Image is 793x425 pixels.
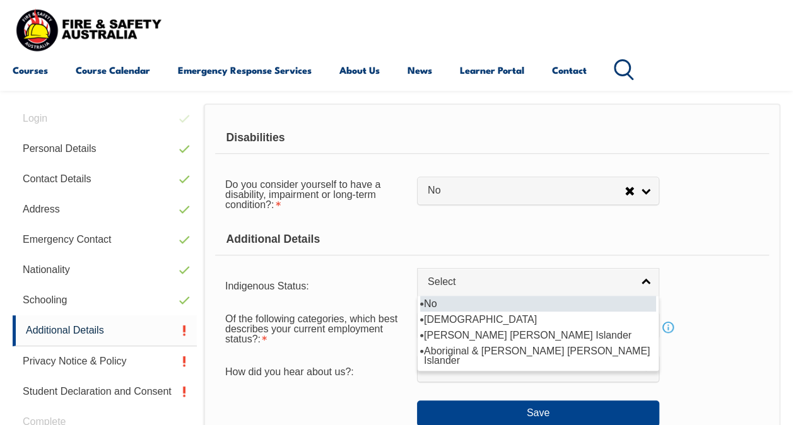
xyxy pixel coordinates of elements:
[215,305,417,350] div: Of the following categories, which best describes your current employment status? is required.
[408,55,432,85] a: News
[215,122,769,154] div: Disabilities
[225,281,309,291] span: Indigenous Status:
[420,327,656,343] li: [PERSON_NAME] [PERSON_NAME] Islander
[339,55,380,85] a: About Us
[13,194,197,224] a: Address
[215,224,769,255] div: Additional Details
[215,171,417,216] div: Do you consider yourself to have a disability, impairment or long-term condition? is required.
[225,179,380,210] span: Do you consider yourself to have a disability, impairment or long-term condition?:
[420,296,656,311] li: No
[13,255,197,285] a: Nationality
[552,55,587,85] a: Contact
[13,55,48,85] a: Courses
[225,366,354,377] span: How did you hear about us?:
[13,315,197,346] a: Additional Details
[13,285,197,315] a: Schooling
[428,184,625,197] span: No
[225,313,397,344] span: Of the following categories, which best describes your current employment status?:
[13,164,197,194] a: Contact Details
[178,55,312,85] a: Emergency Response Services
[420,343,656,368] li: Aboriginal & [PERSON_NAME] [PERSON_NAME] Islander
[13,346,197,376] a: Privacy Notice & Policy
[13,224,197,255] a: Emergency Contact
[420,311,656,327] li: [DEMOGRAPHIC_DATA]
[460,55,524,85] a: Learner Portal
[659,318,677,336] a: Info
[13,376,197,407] a: Student Declaration and Consent
[428,276,632,289] span: Select
[76,55,150,85] a: Course Calendar
[13,134,197,164] a: Personal Details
